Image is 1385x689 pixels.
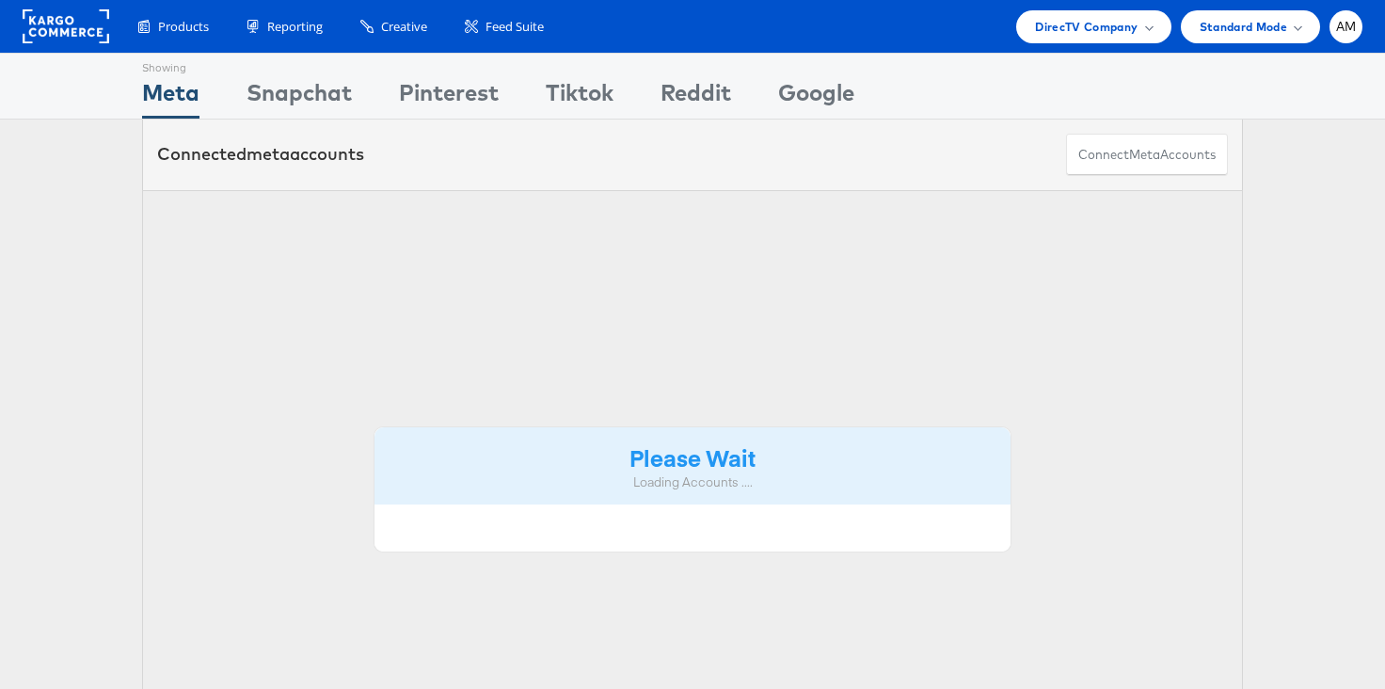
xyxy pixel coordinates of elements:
[486,18,544,36] span: Feed Suite
[389,473,996,491] div: Loading Accounts ....
[399,76,499,119] div: Pinterest
[267,18,323,36] span: Reporting
[661,76,731,119] div: Reddit
[629,441,756,473] strong: Please Wait
[778,76,854,119] div: Google
[546,76,613,119] div: Tiktok
[247,76,352,119] div: Snapchat
[142,54,199,76] div: Showing
[158,18,209,36] span: Products
[247,143,290,165] span: meta
[1066,134,1228,176] button: ConnectmetaAccounts
[142,76,199,119] div: Meta
[1035,17,1138,37] span: DirecTV Company
[381,18,427,36] span: Creative
[1200,17,1287,37] span: Standard Mode
[1336,21,1357,33] span: AM
[1129,146,1160,164] span: meta
[157,142,364,167] div: Connected accounts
